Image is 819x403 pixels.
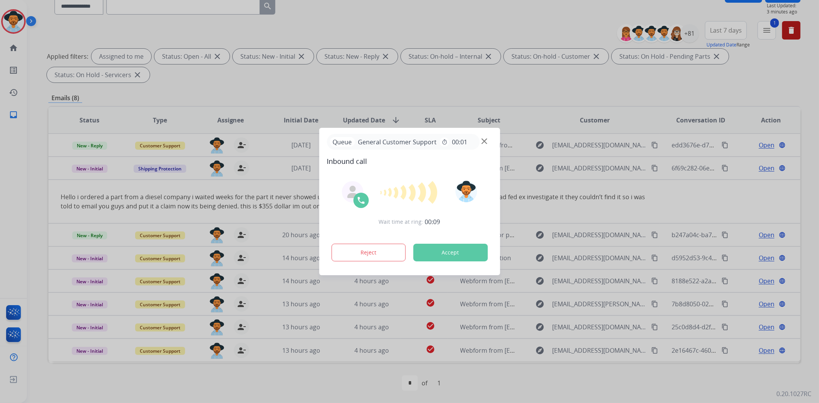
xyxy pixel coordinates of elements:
[481,139,487,144] img: close-button
[356,196,366,205] img: call-icon
[425,217,440,226] span: 00:09
[330,137,355,147] p: Queue
[379,218,424,226] span: Wait time at ring:
[452,137,467,147] span: 00:01
[776,389,811,398] p: 0.20.1027RC
[346,186,359,198] img: agent-avatar
[456,181,477,202] img: avatar
[355,137,440,147] span: General Customer Support
[413,244,488,261] button: Accept
[441,139,447,145] mat-icon: timer
[331,244,406,261] button: Reject
[327,156,492,167] span: Inbound call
